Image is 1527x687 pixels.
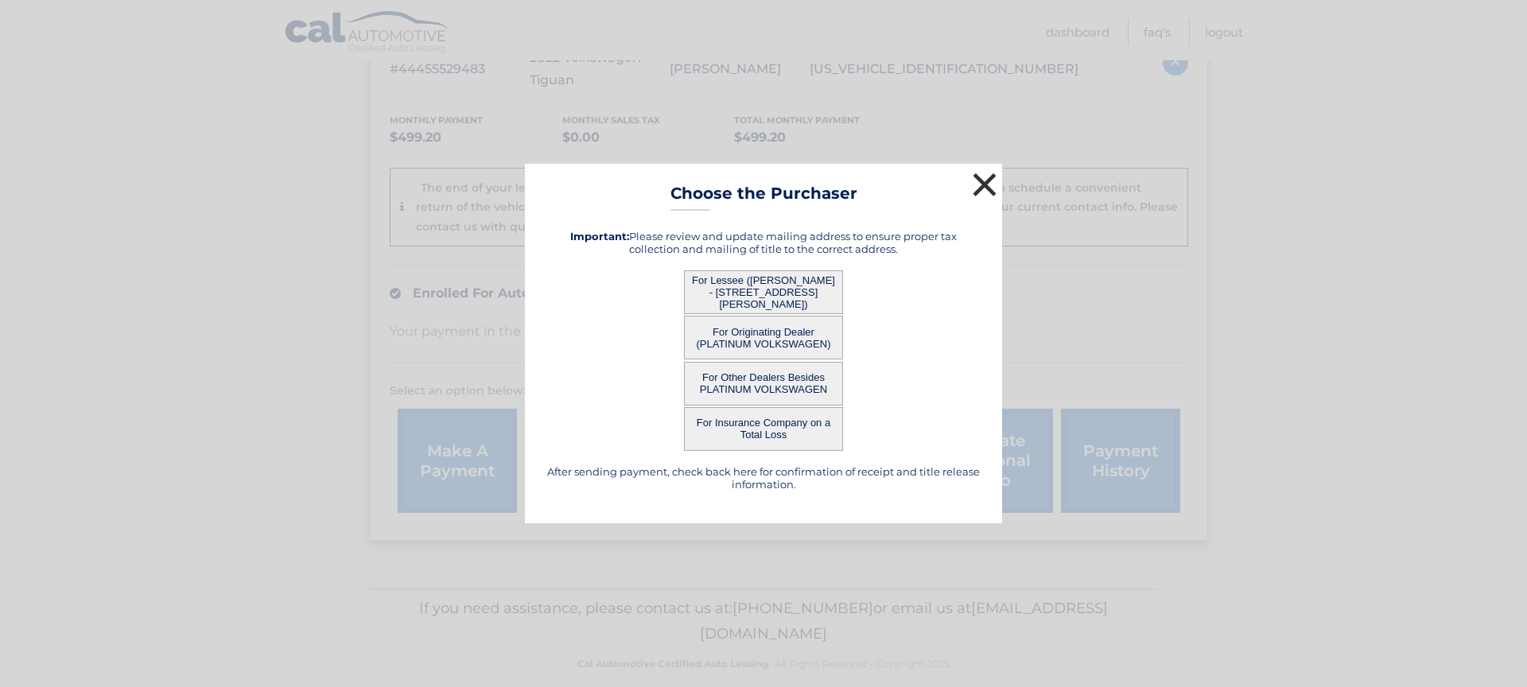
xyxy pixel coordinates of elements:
button: For Insurance Company on a Total Loss [684,407,843,451]
button: × [969,169,1001,200]
strong: Important: [570,230,629,243]
button: For Lessee ([PERSON_NAME] - [STREET_ADDRESS][PERSON_NAME]) [684,270,843,314]
h5: Please review and update mailing address to ensure proper tax collection and mailing of title to ... [545,230,982,255]
button: For Originating Dealer (PLATINUM VOLKSWAGEN) [684,316,843,359]
h3: Choose the Purchaser [670,184,857,212]
h5: After sending payment, check back here for confirmation of receipt and title release information. [545,465,982,491]
button: For Other Dealers Besides PLATINUM VOLKSWAGEN [684,362,843,406]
